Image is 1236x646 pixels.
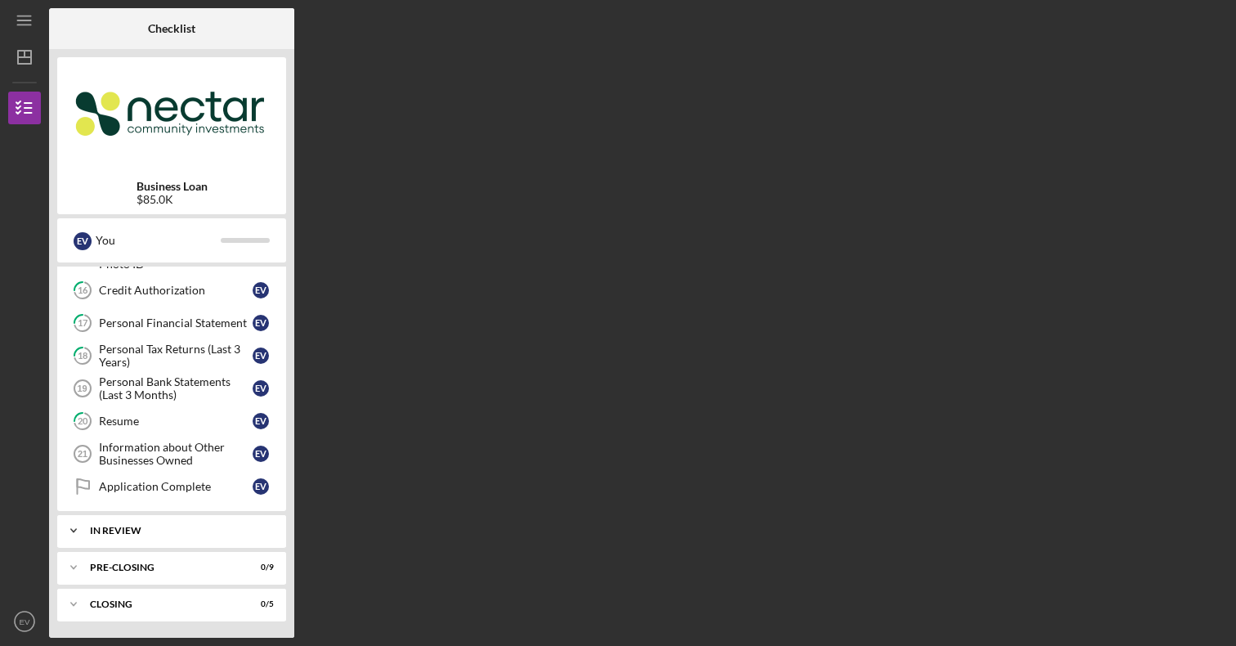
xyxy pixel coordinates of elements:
[78,449,87,459] tspan: 21
[78,285,88,296] tspan: 16
[148,22,195,35] b: Checklist
[253,446,269,462] div: E V
[253,380,269,397] div: E V
[99,316,253,330] div: Personal Financial Statement
[253,282,269,298] div: E V
[78,351,87,361] tspan: 18
[78,416,88,427] tspan: 20
[99,480,253,493] div: Application Complete
[65,470,278,503] a: Application CompleteEV
[90,526,266,536] div: In Review
[90,563,233,572] div: Pre-Closing
[137,193,208,206] div: $85.0K
[65,339,278,372] a: 18Personal Tax Returns (Last 3 Years)EV
[78,318,88,329] tspan: 17
[253,348,269,364] div: E V
[74,232,92,250] div: E V
[8,605,41,638] button: EV
[253,478,269,495] div: E V
[65,307,278,339] a: 17Personal Financial StatementEV
[253,315,269,331] div: E V
[65,437,278,470] a: 21Information about Other Businesses OwnedEV
[99,441,253,467] div: Information about Other Businesses Owned
[253,413,269,429] div: E V
[99,415,253,428] div: Resume
[244,599,274,609] div: 0 / 5
[99,284,253,297] div: Credit Authorization
[77,384,87,393] tspan: 19
[99,375,253,402] div: Personal Bank Statements (Last 3 Months)
[90,599,233,609] div: Closing
[244,563,274,572] div: 0 / 9
[65,372,278,405] a: 19Personal Bank Statements (Last 3 Months)EV
[20,617,30,626] text: EV
[57,65,286,164] img: Product logo
[99,343,253,369] div: Personal Tax Returns (Last 3 Years)
[137,180,208,193] b: Business Loan
[96,227,221,254] div: You
[65,405,278,437] a: 20ResumeEV
[65,274,278,307] a: 16Credit AuthorizationEV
